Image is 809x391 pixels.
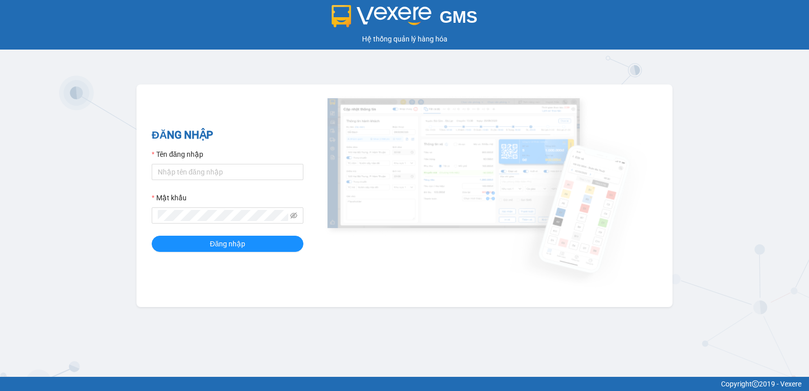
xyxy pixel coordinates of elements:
div: Copyright 2019 - Vexere [8,378,801,389]
span: eye-invisible [290,212,297,219]
span: copyright [752,380,759,387]
h2: ĐĂNG NHẬP [152,127,303,144]
a: GMS [332,15,478,23]
div: Hệ thống quản lý hàng hóa [3,33,806,45]
span: Đăng nhập [210,238,245,249]
span: GMS [439,8,477,26]
img: logo 2 [332,5,432,27]
input: Tên đăng nhập [152,164,303,180]
input: Mật khẩu [158,210,288,221]
button: Đăng nhập [152,236,303,252]
label: Mật khẩu [152,192,187,203]
label: Tên đăng nhập [152,149,203,160]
